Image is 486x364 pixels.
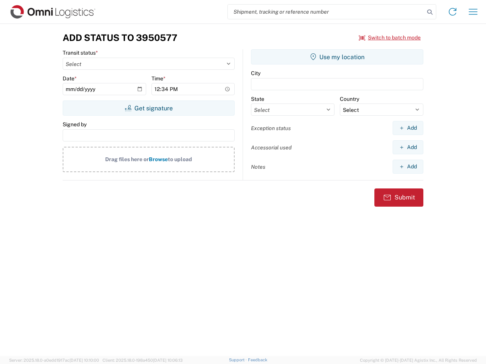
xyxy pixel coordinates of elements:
[9,358,99,362] span: Server: 2025.18.0-a0edd1917ac
[105,156,149,162] span: Drag files here or
[149,156,168,162] span: Browse
[248,358,267,362] a: Feedback
[228,5,424,19] input: Shipment, tracking or reference number
[393,160,423,174] button: Add
[393,140,423,154] button: Add
[374,188,423,207] button: Submit
[251,96,264,102] label: State
[168,156,192,162] span: to upload
[251,49,423,64] button: Use my location
[340,96,359,102] label: Country
[63,75,77,82] label: Date
[360,357,477,364] span: Copyright © [DATE]-[DATE] Agistix Inc., All Rights Reserved
[393,121,423,135] button: Add
[359,31,421,44] button: Switch to batch mode
[63,121,87,128] label: Signed by
[251,144,292,151] label: Accessorial used
[63,49,98,56] label: Transit status
[63,32,177,43] h3: Add Status to 3950577
[251,125,291,132] label: Exception status
[251,163,265,170] label: Notes
[153,358,183,362] span: [DATE] 10:06:13
[251,70,260,77] label: City
[69,358,99,362] span: [DATE] 10:10:00
[229,358,248,362] a: Support
[103,358,183,362] span: Client: 2025.18.0-198a450
[151,75,166,82] label: Time
[63,100,235,116] button: Get signature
